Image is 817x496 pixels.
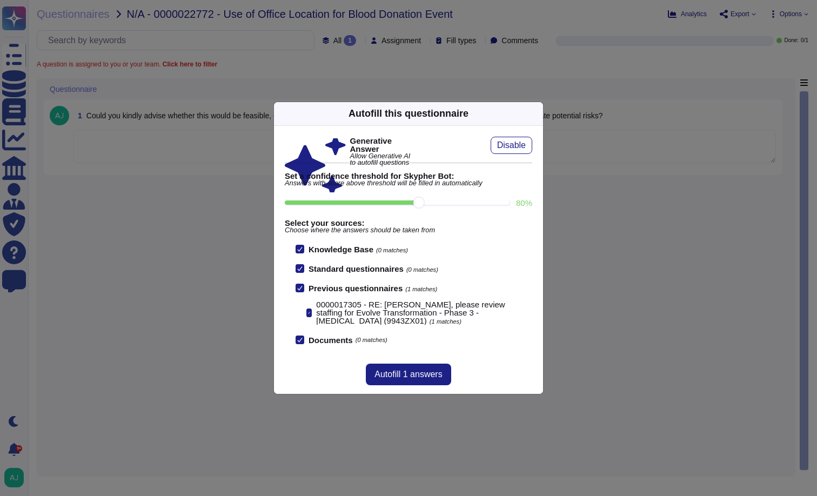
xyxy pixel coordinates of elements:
b: Documents [309,336,353,344]
b: Standard questionnaires [309,264,404,273]
span: Disable [497,141,526,150]
span: Allow Generative AI to autofill questions [350,153,411,167]
span: (1 matches) [405,286,437,292]
span: (0 matches) [356,337,387,343]
b: Knowledge Base [309,245,373,254]
span: (1 matches) [430,318,461,325]
span: (0 matches) [376,247,408,253]
b: Set a confidence threshold for Skypher Bot: [285,172,532,180]
b: Generative Answer [350,137,411,153]
label: 80 % [516,199,532,207]
div: Autofill this questionnaire [349,106,468,121]
button: Autofill 1 answers [366,364,451,385]
span: Choose where the answers should be taken from [285,227,532,234]
span: (0 matches) [406,266,438,273]
span: Answers with score above threshold will be filled in automatically [285,180,532,187]
span: Autofill 1 answers [374,370,442,379]
button: Disable [491,137,532,154]
b: Select your sources: [285,219,532,227]
span: 0000017305 - RE: [PERSON_NAME], please review staffing for Evolve Transformation - Phase 3 - [MED... [316,300,505,325]
b: Previous questionnaires [309,284,403,293]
